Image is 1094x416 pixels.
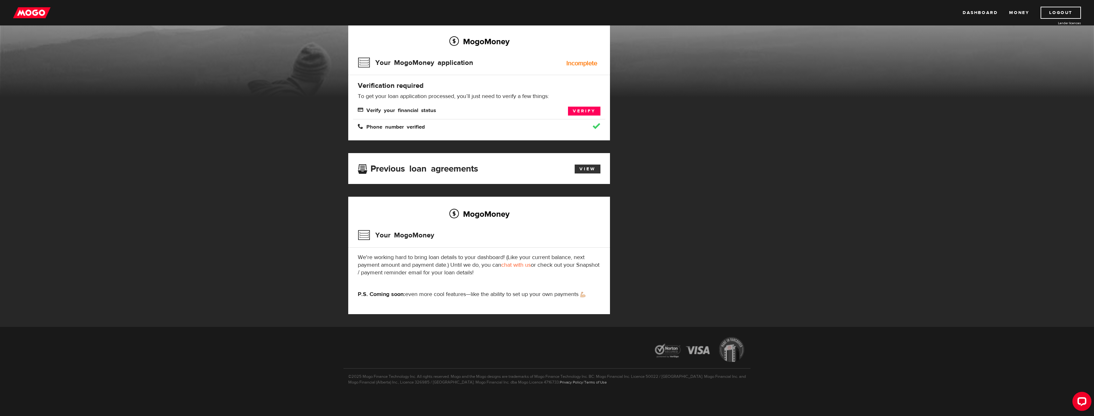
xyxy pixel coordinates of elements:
[566,60,597,67] div: Incomplete
[358,107,436,112] span: Verify your financial status
[358,207,600,221] h2: MogoMoney
[1041,7,1081,19] a: Logout
[1033,21,1081,25] a: Lender licences
[649,332,751,368] img: legal-icons-92a2ffecb4d32d839781d1b4e4802d7b.png
[358,81,600,90] h4: Verification required
[568,107,600,116] a: Verify
[358,164,478,172] h3: Previous loan agreements
[501,261,531,269] a: chat with us
[1009,7,1029,19] a: Money
[1067,389,1094,416] iframe: LiveChat chat widget
[358,35,600,48] h2: MogoMoney
[358,54,473,71] h3: Your MogoMoney application
[358,227,434,243] h3: Your MogoMoney
[584,380,607,385] a: Terms of Use
[575,165,600,173] a: View
[343,368,751,385] p: ©2025 Mogo Finance Technology Inc. All rights reserved. Mogo and the Mogo designs are trademarks ...
[13,7,51,19] img: mogo_logo-11ee424be714fa7cbb0f0f49df9e16ec.png
[560,380,583,385] a: Privacy Policy
[963,7,998,19] a: Dashboard
[358,123,425,129] span: Phone number verified
[580,292,585,297] img: strong arm emoji
[358,254,600,277] p: We're working hard to bring loan details to your dashboard! (Like your current balance, next paym...
[358,291,600,298] p: even more cool features—like the ability to set up your own payments
[358,93,600,100] p: To get your loan application processed, you’ll just need to verify a few things:
[358,291,405,298] strong: P.S. Coming soon:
